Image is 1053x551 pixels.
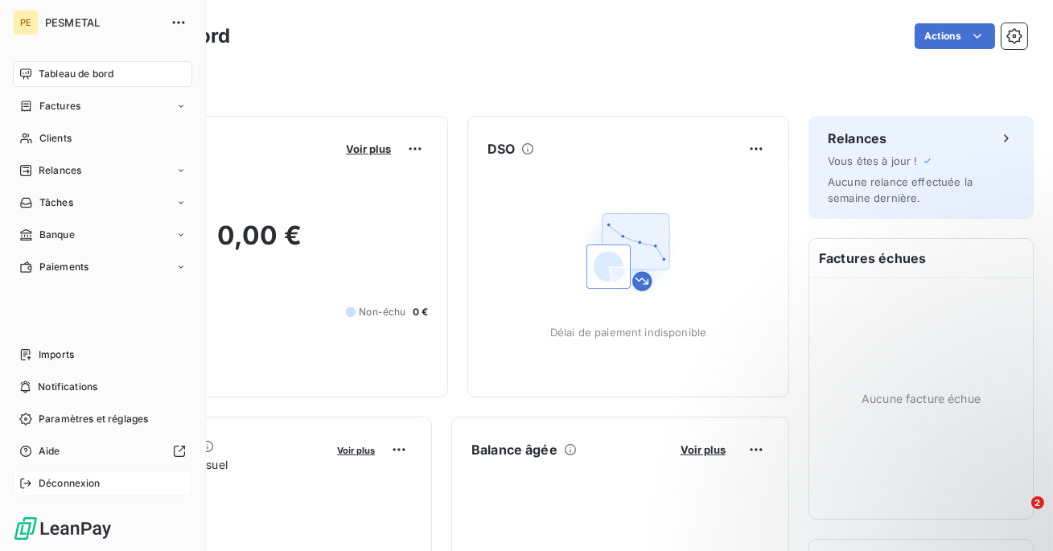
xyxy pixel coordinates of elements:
[39,260,88,274] span: Paiements
[39,347,74,362] span: Imports
[13,342,192,368] a: Imports
[39,67,113,81] span: Tableau de bord
[676,442,730,457] button: Voir plus
[91,220,428,268] h2: 0,00 €
[413,305,428,319] span: 0 €
[13,438,192,464] a: Aide
[341,142,396,156] button: Voir plus
[39,476,101,491] span: Déconnexion
[13,406,192,432] a: Paramètres et réglages
[471,440,557,459] h6: Balance âgée
[13,190,192,216] a: Tâches
[577,200,680,303] img: Empty state
[39,131,72,146] span: Clients
[13,222,192,248] a: Banque
[13,254,192,280] a: Paiements
[359,305,405,319] span: Non-échu
[38,380,97,394] span: Notifications
[13,158,192,183] a: Relances
[13,125,192,151] a: Clients
[828,175,973,204] span: Aucune relance effectuée la semaine dernière.
[828,129,886,148] h6: Relances
[39,444,60,458] span: Aide
[550,326,707,339] span: Délai de paiement indisponible
[332,442,380,457] button: Voir plus
[39,163,81,178] span: Relances
[39,228,75,242] span: Banque
[862,390,981,407] span: Aucune facture échue
[39,99,80,113] span: Factures
[828,154,918,167] span: Vous êtes à jour !
[13,10,39,35] div: PE
[915,23,995,49] button: Actions
[13,516,113,541] img: Logo LeanPay
[337,445,375,456] span: Voir plus
[13,61,192,87] a: Tableau de bord
[809,239,1033,278] h6: Factures échues
[998,496,1037,535] iframe: Intercom live chat
[13,93,192,119] a: Factures
[39,195,73,210] span: Tâches
[681,443,726,456] span: Voir plus
[91,456,326,473] span: Chiffre d'affaires mensuel
[39,412,148,426] span: Paramètres et réglages
[1031,496,1044,509] span: 2
[346,142,391,155] span: Voir plus
[45,16,161,29] span: PESMETAL
[487,139,515,158] h6: DSO
[731,395,1053,508] iframe: Intercom notifications message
